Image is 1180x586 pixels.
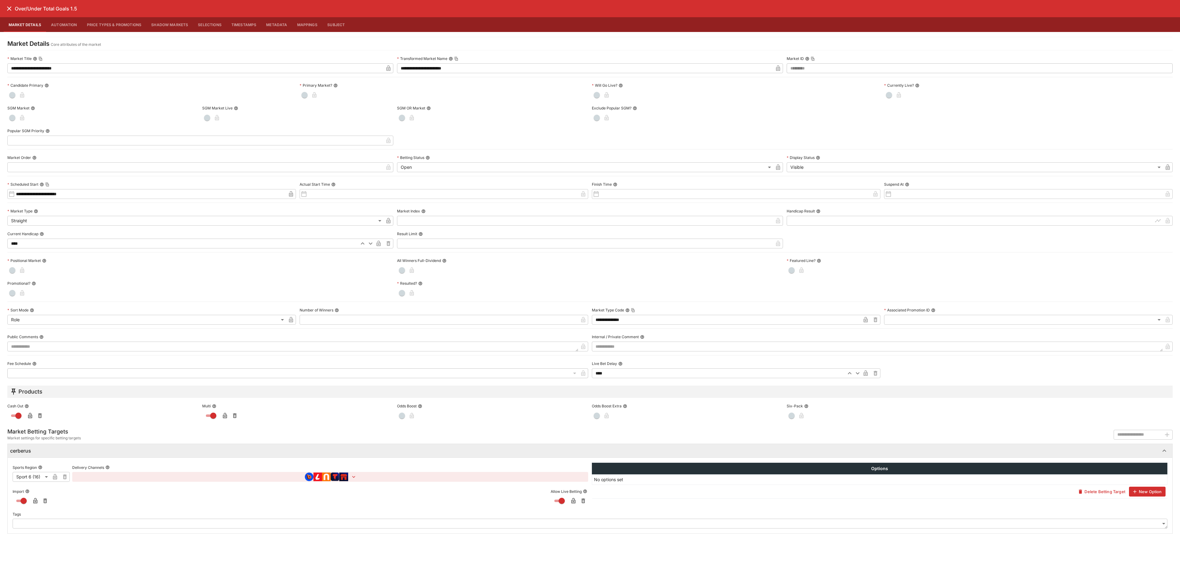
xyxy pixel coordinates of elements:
[32,362,37,366] button: Fee Schedule
[418,404,422,408] button: Odds Boost
[322,473,331,481] img: brand
[787,208,815,214] p: Handicap Result
[7,258,41,263] p: Positional Market
[613,182,617,187] button: Finish Time
[234,106,238,110] button: SGM Market Live
[38,465,42,469] button: Sports Region
[7,334,38,339] p: Public Comments
[25,489,29,493] button: Import
[631,308,635,312] button: Copy To Clipboard
[884,307,930,313] p: Associated Promotion ID
[7,216,383,226] div: Straight
[7,307,29,313] p: Sort Mode
[40,232,44,236] button: Current Handicap
[335,308,339,312] button: Number of Winners
[261,17,292,32] button: Metadata
[212,404,216,408] button: Multi
[7,428,81,435] h5: Market Betting Targets
[551,489,582,494] p: Allow Live Betting
[13,465,37,470] p: Sports Region
[82,17,147,32] button: Price Types & Promotions
[397,56,447,61] p: Transformed Market Name
[884,83,914,88] p: Currently Live?
[805,57,809,61] button: Market IDCopy To Clipboard
[7,435,81,441] span: Market settings for specific betting targets
[339,473,348,481] img: brand
[419,232,423,236] button: Result Limit
[804,404,808,408] button: Six-Pack
[72,465,104,470] p: Delivery Channels
[300,83,332,88] p: Primary Market?
[816,156,820,160] button: Display Status
[7,281,30,286] p: Promotional?
[7,208,33,214] p: Market Type
[931,308,935,312] button: Associated Promotion ID
[633,106,637,110] button: Exclude Popular SGM?
[45,83,49,88] button: Candidate Primary
[787,56,804,61] p: Market ID
[300,182,330,187] p: Actual Start Time
[397,162,773,172] div: Open
[331,473,339,481] img: brand
[32,156,37,160] button: Market Order
[817,259,821,263] button: Featured Line?
[333,83,338,88] button: Primary Market?
[7,361,31,366] p: Fee Schedule
[592,105,631,111] p: Exclude Popular SGM?
[38,57,43,61] button: Copy To Clipboard
[592,182,612,187] p: Finish Time
[7,182,38,187] p: Scheduled Start
[1075,487,1129,497] button: Delete Betting Target
[592,361,617,366] p: Live Bet Delay
[322,17,350,32] button: Subject
[884,182,904,187] p: Suspend At
[105,465,110,469] button: Delivery Channels
[7,128,44,133] p: Popular SGM Priority
[592,307,624,313] p: Market Type Code
[397,231,417,236] p: Result Limit
[300,307,333,313] p: Number of Winners
[397,258,441,263] p: All Winners Full-Dividend
[7,105,29,111] p: SGM Market
[13,472,50,482] div: Sport 6 (16)
[397,281,417,286] p: Resulted?
[619,83,623,88] button: Will Go Live?
[31,106,35,110] button: SGM Market
[397,155,424,160] p: Betting Status
[592,83,617,88] p: Will Go Live?
[421,209,426,213] button: Market Index
[10,448,31,454] h6: cerberus
[1129,487,1166,497] button: New Option
[18,388,42,395] h5: Products
[30,308,34,312] button: Sort Mode
[51,42,101,48] p: Core attributes of the market
[45,129,50,133] button: Popular SGM Priority
[397,105,425,111] p: SGM OR Market
[226,17,262,32] button: Timestamps
[454,57,458,61] button: Copy To Clipboard
[34,209,38,213] button: Market Type
[7,56,32,61] p: Market Title
[905,182,909,187] button: Suspend At
[592,334,639,339] p: Internal / Private Comment
[305,473,313,481] img: brand
[13,489,24,494] p: Import
[40,182,44,187] button: Scheduled StartCopy To Clipboard
[39,335,44,339] button: Public Comments
[46,17,82,32] button: Automation
[146,17,193,32] button: Shadow Markets
[193,17,226,32] button: Selections
[418,281,423,286] button: Resulted?
[7,155,31,160] p: Market Order
[45,182,49,187] button: Copy To Clipboard
[4,17,46,32] button: Market Details
[426,156,430,160] button: Betting Status
[397,403,417,409] p: Odds Boost
[32,281,36,286] button: Promotional?
[618,362,623,366] button: Live Bet Delay
[787,162,1163,172] div: Visible
[7,40,49,48] h4: Market Details
[787,155,815,160] p: Display Status
[640,335,644,339] button: Internal / Private Comment
[313,473,322,481] img: brand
